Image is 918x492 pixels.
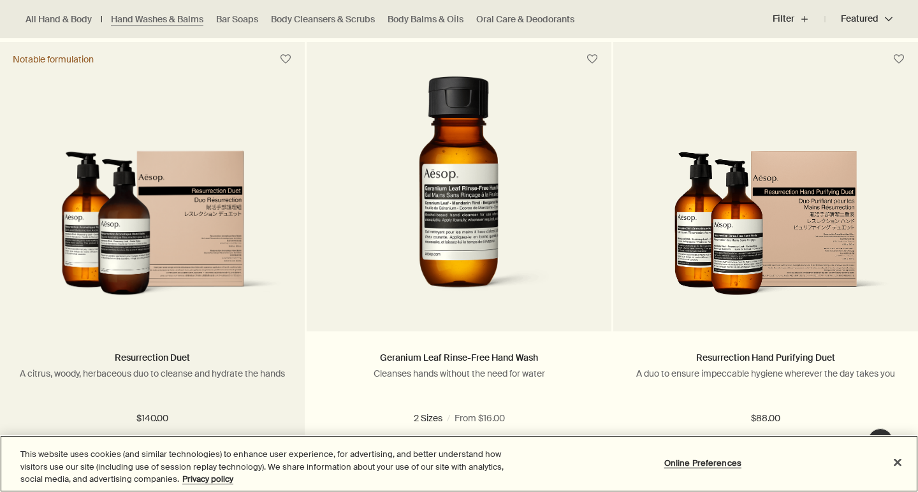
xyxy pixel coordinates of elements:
a: Geranium Leaf Rinse-Free Hand Wash [380,352,538,363]
button: Online Preferences, Opens the preference center dialog [663,450,743,475]
a: Bar Soaps [216,13,258,25]
span: $140.00 [136,411,168,426]
span: 16.9 fl oz [472,412,513,424]
a: More information about your privacy, opens in a new tab [182,474,233,484]
span: 1.7 fl oz [414,412,448,424]
a: Hand Washes & Balms [111,13,203,25]
button: Close [884,448,912,476]
a: All Hand & Body [25,13,92,25]
span: $16.00 [446,434,472,449]
p: Cleanses hands without the need for water [326,368,592,379]
a: Oral Care & Deodorants [476,13,574,25]
button: Save to cabinet [887,48,910,71]
a: Geranium Leaf Rinse Free 50mL [307,76,611,331]
p: A citrus, woody, herbaceous duo to cleanse and hydrate the hands [19,368,286,379]
a: Resurrection Hand Purifying Duet product and box [613,76,918,331]
a: Resurrection Duet [115,352,190,363]
a: Resurrection Hand Purifying Duet [696,352,835,363]
button: Save to cabinet [274,48,297,71]
a: Body Balms & Oils [388,13,463,25]
a: Body Cleansers & Scrubs [271,13,375,25]
div: Notable formulation [13,54,94,65]
div: This website uses cookies (and similar technologies) to enhance user experience, for advertising,... [20,448,505,486]
button: Featured [825,4,892,34]
img: Resurrection Duet in outer carton [19,150,286,312]
button: Live Assistance [868,428,893,454]
button: Filter [773,4,825,34]
img: Resurrection Hand Purifying Duet product and box [632,150,899,312]
img: Geranium Leaf Rinse Free 50mL [338,76,579,312]
span: $88.00 [751,411,780,426]
p: A duo to ensure impeccable hygiene wherever the day takes you [632,368,899,379]
button: Save to cabinet [581,48,604,71]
